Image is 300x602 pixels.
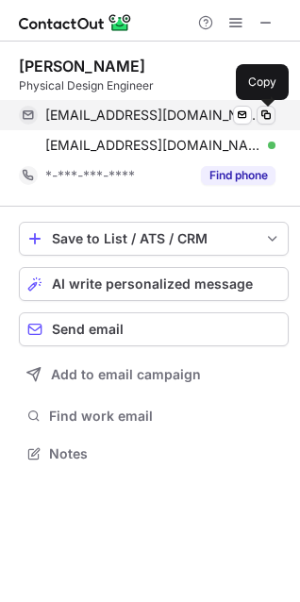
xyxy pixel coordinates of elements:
[45,137,261,154] span: [EMAIL_ADDRESS][DOMAIN_NAME]
[19,358,289,392] button: Add to email campaign
[19,403,289,429] button: Find work email
[19,11,132,34] img: ContactOut v5.3.10
[52,231,256,246] div: Save to List / ATS / CRM
[51,367,201,382] span: Add to email campaign
[52,276,253,292] span: AI write personalized message
[45,107,261,124] span: [EMAIL_ADDRESS][DOMAIN_NAME]
[19,312,289,346] button: Send email
[19,57,145,75] div: [PERSON_NAME]
[19,441,289,467] button: Notes
[52,322,124,337] span: Send email
[49,445,281,462] span: Notes
[19,267,289,301] button: AI write personalized message
[19,77,289,94] div: Physical Design Engineer
[201,166,275,185] button: Reveal Button
[49,408,281,425] span: Find work email
[19,222,289,256] button: save-profile-one-click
